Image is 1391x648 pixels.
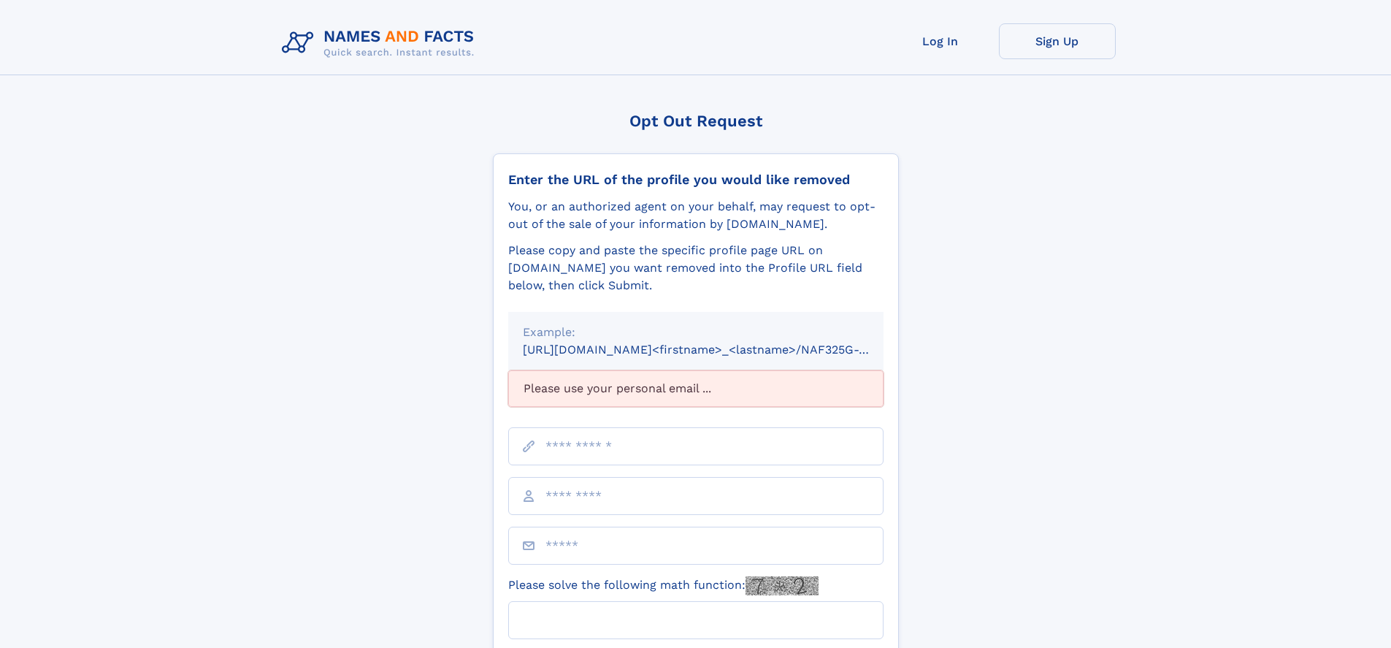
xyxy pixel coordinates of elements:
a: Log In [882,23,999,59]
a: Sign Up [999,23,1116,59]
small: [URL][DOMAIN_NAME]<firstname>_<lastname>/NAF325G-xxxxxxxx [523,343,911,357]
div: Please use your personal email ... [508,370,884,407]
div: Opt Out Request [493,112,899,130]
div: Example: [523,324,869,341]
div: Please copy and paste the specific profile page URL on [DOMAIN_NAME] you want removed into the Pr... [508,242,884,294]
label: Please solve the following math function: [508,576,819,595]
div: Enter the URL of the profile you would like removed [508,172,884,188]
img: Logo Names and Facts [276,23,486,63]
div: You, or an authorized agent on your behalf, may request to opt-out of the sale of your informatio... [508,198,884,233]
